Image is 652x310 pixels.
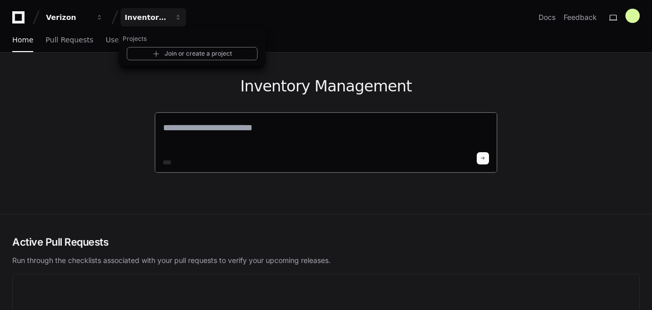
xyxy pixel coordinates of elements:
a: Pull Requests [45,29,93,52]
h2: Active Pull Requests [12,235,640,249]
span: Home [12,37,33,43]
button: Inventory Management [121,8,186,27]
button: Verizon [42,8,107,27]
button: Feedback [564,12,597,22]
h1: Projects [119,31,266,47]
a: Join or create a project [127,47,258,60]
div: Verizon [46,12,90,22]
h1: Inventory Management [154,77,498,96]
div: Inventory Management [125,12,169,22]
span: Users [106,37,126,43]
a: Docs [539,12,555,22]
div: Verizon [119,29,266,66]
a: Users [106,29,126,52]
span: Pull Requests [45,37,93,43]
p: Run through the checklists associated with your pull requests to verify your upcoming releases. [12,255,640,266]
a: Home [12,29,33,52]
